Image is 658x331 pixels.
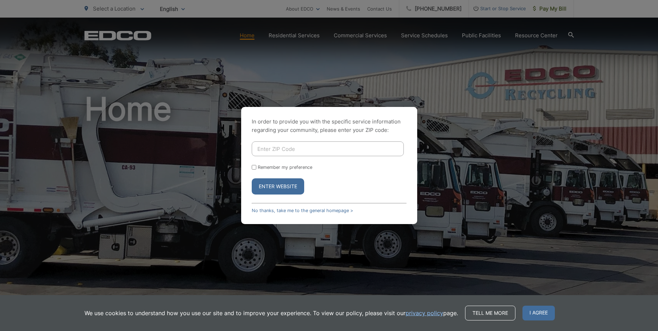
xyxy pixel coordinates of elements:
a: No thanks, take me to the general homepage > [252,208,353,213]
span: I agree [522,306,555,320]
p: We use cookies to understand how you use our site and to improve your experience. To view our pol... [84,309,458,317]
p: In order to provide you with the specific service information regarding your community, please en... [252,117,407,134]
button: Enter Website [252,178,304,195]
a: Tell me more [465,306,515,320]
label: Remember my preference [258,165,312,170]
input: Enter ZIP Code [252,141,404,156]
a: privacy policy [406,309,443,317]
